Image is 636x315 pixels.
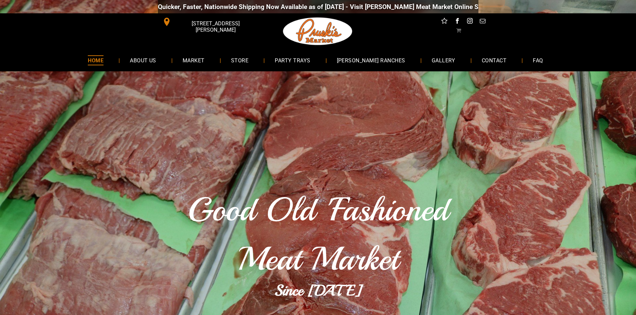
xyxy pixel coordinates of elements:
[173,51,215,69] a: MARKET
[172,17,258,36] span: [STREET_ADDRESS][PERSON_NAME]
[78,51,114,69] a: HOME
[472,51,516,69] a: CONTACT
[158,17,260,27] a: [STREET_ADDRESS][PERSON_NAME]
[274,281,362,300] b: Since [DATE]
[120,51,166,69] a: ABOUT US
[221,51,258,69] a: STORE
[422,51,465,69] a: GALLERY
[282,13,354,49] img: Pruski-s+Market+HQ+Logo2-259w.png
[465,17,474,27] a: instagram
[453,17,461,27] a: facebook
[327,51,415,69] a: [PERSON_NAME] RANCHES
[265,51,320,69] a: PARTY TRAYS
[188,189,448,280] span: Good Old 'Fashioned Meat Market
[523,51,553,69] a: FAQ
[440,17,449,27] a: Social network
[478,17,487,27] a: email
